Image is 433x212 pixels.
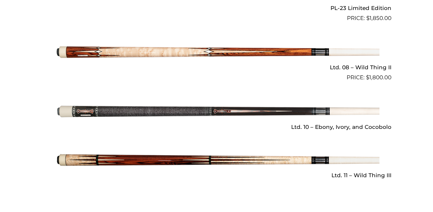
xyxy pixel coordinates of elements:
[42,84,391,133] a: Ltd. 10 – Ebony, Ivory, and Cocobolo
[42,133,391,181] a: Ltd. 11 – Wild Thing III
[54,25,379,79] img: Ltd. 08 - Wild Thing II
[42,169,391,181] h2: Ltd. 11 – Wild Thing III
[42,25,391,82] a: Ltd. 08 – Wild Thing II $1,800.00
[42,2,391,14] h2: PL-23 Limited Edition
[366,15,391,21] bdi: 1,850.00
[42,62,391,73] h2: Ltd. 08 – Wild Thing II
[366,74,391,81] bdi: 1,800.00
[366,74,369,81] span: $
[54,84,379,139] img: Ltd. 10 - Ebony, Ivory, and Cocobolo
[42,121,391,133] h2: Ltd. 10 – Ebony, Ivory, and Cocobolo
[54,133,379,187] img: Ltd. 11 - Wild Thing III
[366,15,369,21] span: $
